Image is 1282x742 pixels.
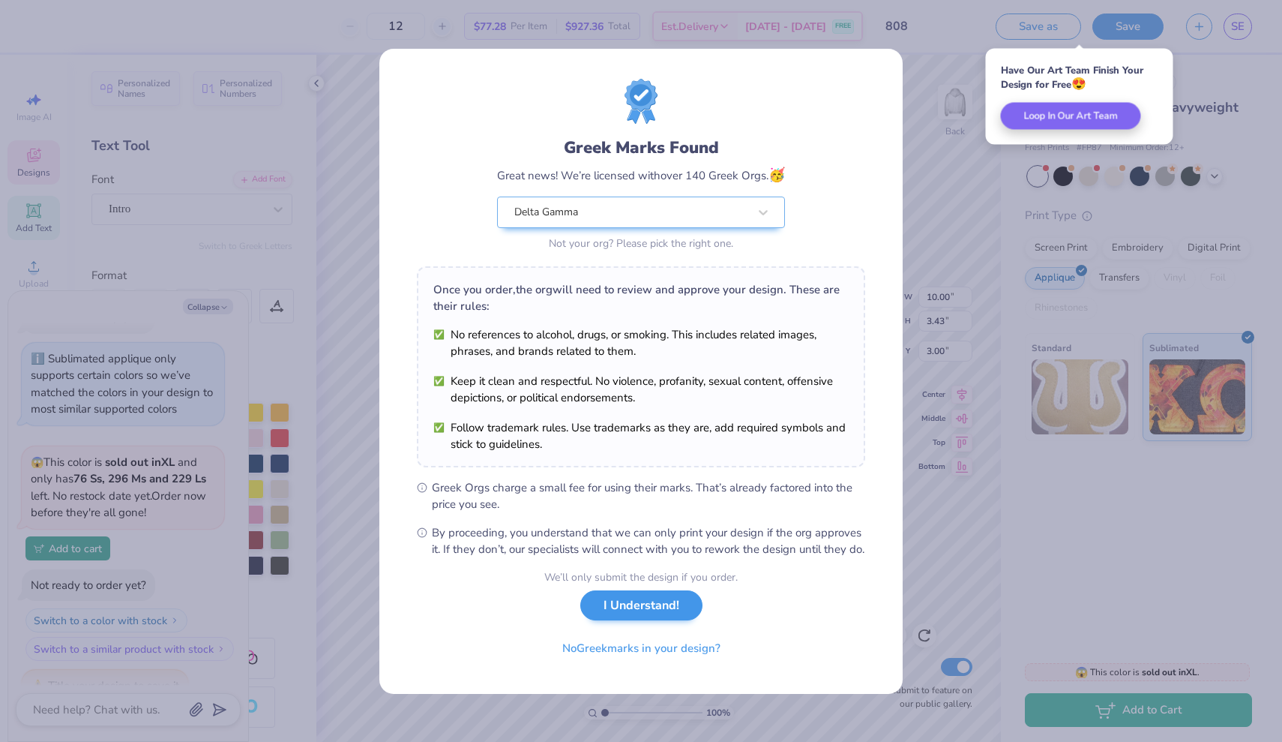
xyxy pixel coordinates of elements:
span: By proceeding, you understand that we can only print your design if the org approves it. If they ... [432,524,865,557]
span: 🥳 [768,166,785,184]
div: Have Our Art Team Finish Your Design for Free [1001,64,1158,92]
div: We’ll only submit the design if you order. [544,569,738,585]
div: Greek Marks Found [497,136,785,160]
button: I Understand! [580,590,702,621]
button: NoGreekmarks in your design? [550,633,733,664]
div: Once you order, the org will need to review and approve your design. These are their rules: [433,281,849,314]
div: Great news! We’re licensed with over 140 Greek Orgs. [497,165,785,185]
span: 😍 [1071,76,1086,92]
li: Keep it clean and respectful. No violence, profanity, sexual content, offensive depictions, or po... [433,373,849,406]
button: Loop In Our Art Team [1001,103,1141,130]
span: Greek Orgs charge a small fee for using their marks. That’s already factored into the price you see. [432,479,865,512]
li: Follow trademark rules. Use trademarks as they are, add required symbols and stick to guidelines. [433,419,849,452]
div: Not your org? Please pick the right one. [497,236,785,251]
li: No references to alcohol, drugs, or smoking. This includes related images, phrases, and brands re... [433,326,849,359]
img: license-marks-badge.png [625,79,657,124]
